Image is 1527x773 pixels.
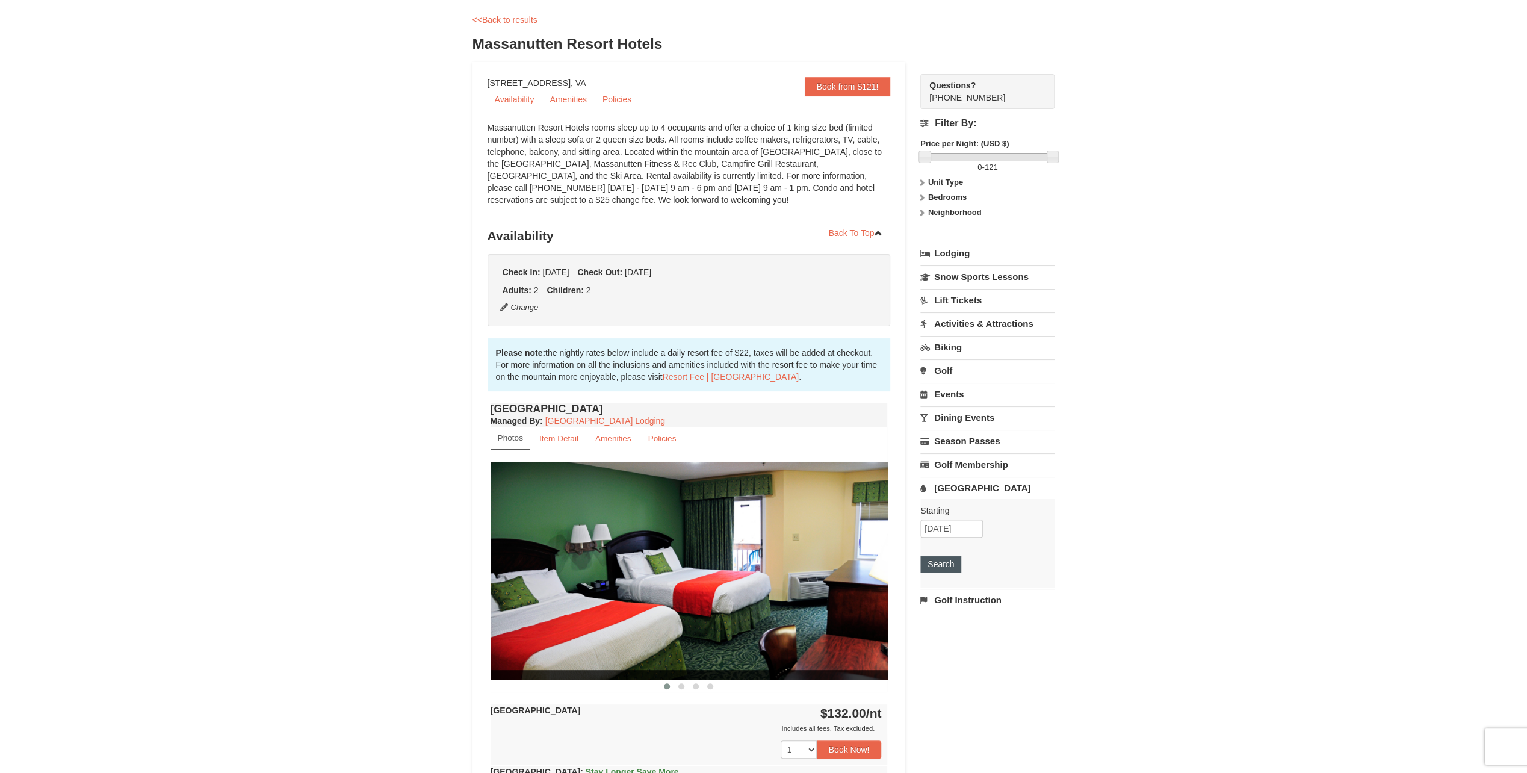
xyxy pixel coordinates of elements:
[920,336,1055,358] a: Biking
[920,118,1055,129] h4: Filter By:
[920,504,1045,517] label: Starting
[488,90,542,108] a: Availability
[498,433,523,442] small: Photos
[920,139,1009,148] strong: Price per Night: (USD $)
[920,453,1055,476] a: Golf Membership
[491,403,888,415] h4: [GEOGRAPHIC_DATA]
[920,477,1055,499] a: [GEOGRAPHIC_DATA]
[920,406,1055,429] a: Dining Events
[928,208,982,217] strong: Neighborhood
[534,285,539,295] span: 2
[817,740,882,759] button: Book Now!
[920,289,1055,311] a: Lift Tickets
[663,372,799,382] a: Resort Fee | [GEOGRAPHIC_DATA]
[488,224,891,248] h3: Availability
[805,77,891,96] a: Book from $121!
[920,430,1055,452] a: Season Passes
[491,416,543,426] strong: :
[920,556,961,573] button: Search
[928,178,963,187] strong: Unit Type
[920,383,1055,405] a: Events
[821,224,891,242] a: Back To Top
[929,79,1033,102] span: [PHONE_NUMBER]
[920,265,1055,288] a: Snow Sports Lessons
[503,285,531,295] strong: Adults:
[488,338,891,391] div: the nightly rates below include a daily resort fee of $22, taxes will be added at checkout. For m...
[928,193,967,202] strong: Bedrooms
[472,32,1055,56] h3: Massanutten Resort Hotels
[491,706,581,715] strong: [GEOGRAPHIC_DATA]
[491,722,882,734] div: Includes all fees. Tax excluded.
[496,348,545,358] strong: Please note:
[977,163,982,172] span: 0
[985,163,998,172] span: 121
[625,267,651,277] span: [DATE]
[547,285,583,295] strong: Children:
[542,267,569,277] span: [DATE]
[920,243,1055,264] a: Lodging
[491,462,888,679] img: 18876286-41-233aa5f3.jpg
[920,359,1055,382] a: Golf
[500,301,539,314] button: Change
[542,90,593,108] a: Amenities
[491,416,540,426] span: Managed By
[491,427,530,450] a: Photos
[648,434,676,443] small: Policies
[587,427,639,450] a: Amenities
[539,434,578,443] small: Item Detail
[531,427,586,450] a: Item Detail
[920,312,1055,335] a: Activities & Attractions
[503,267,540,277] strong: Check In:
[929,81,976,90] strong: Questions?
[488,122,891,218] div: Massanutten Resort Hotels rooms sleep up to 4 occupants and offer a choice of 1 king size bed (li...
[472,15,537,25] a: <<Back to results
[866,706,882,720] span: /nt
[820,706,882,720] strong: $132.00
[586,285,591,295] span: 2
[595,434,631,443] small: Amenities
[577,267,622,277] strong: Check Out:
[920,161,1055,173] label: -
[920,589,1055,611] a: Golf Instruction
[595,90,639,108] a: Policies
[545,416,665,426] a: [GEOGRAPHIC_DATA] Lodging
[640,427,684,450] a: Policies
